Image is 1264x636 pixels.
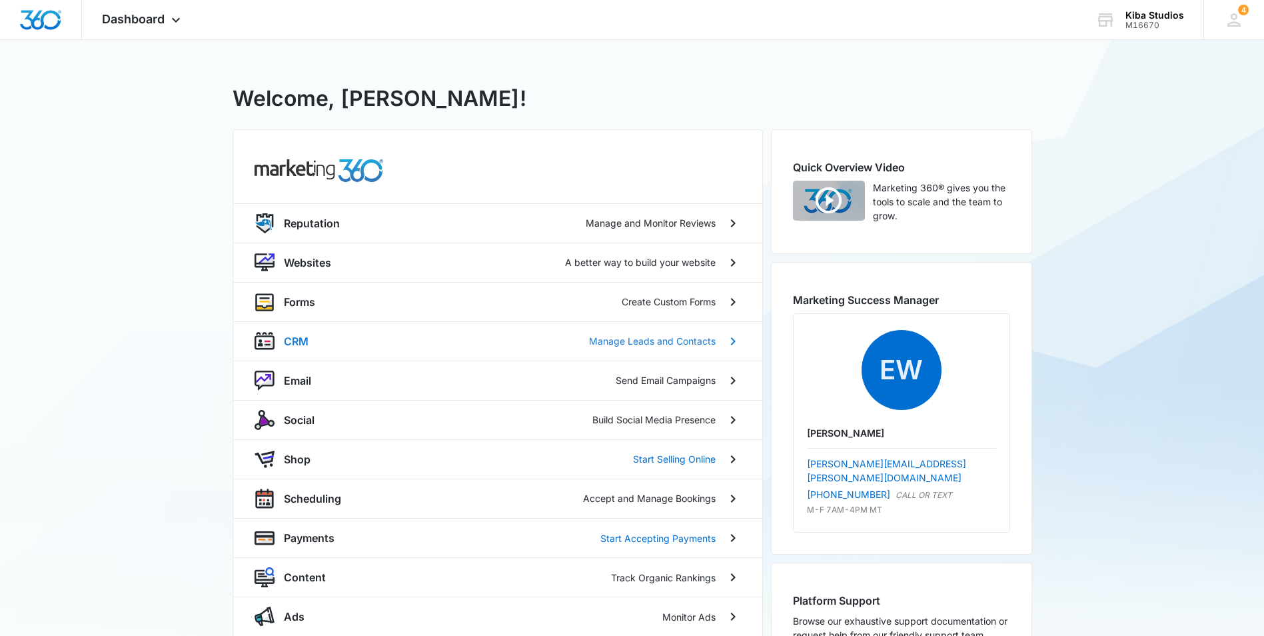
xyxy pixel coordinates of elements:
div: notifications count [1238,5,1249,15]
p: M-F 7AM-4PM MT [807,504,996,516]
img: payments [255,528,275,548]
a: adsAdsMonitor Ads [233,597,762,636]
p: Manage and Monitor Reviews [586,216,716,230]
a: nurtureEmailSend Email Campaigns [233,361,762,400]
p: Monitor Ads [662,610,716,624]
p: Manage Leads and Contacts [589,334,716,348]
p: Websites [284,255,331,271]
p: CALL OR TEXT [896,489,952,501]
img: social [255,410,275,430]
h2: Marketing Success Manager [793,292,1010,308]
p: Accept and Manage Bookings [583,491,716,505]
img: scheduling [255,489,275,509]
p: Scheduling [284,491,341,507]
p: Build Social Media Presence [592,413,716,427]
a: shopAppShopStart Selling Online [233,439,762,479]
p: Start Selling Online [633,452,716,466]
p: CRM [284,333,309,349]
img: Quick Overview Video [793,181,865,221]
h1: Welcome, [PERSON_NAME]! [233,83,526,115]
span: Dashboard [102,12,165,26]
a: formsFormsCreate Custom Forms [233,282,762,321]
div: account id [1125,21,1184,30]
a: [PHONE_NUMBER] [807,487,890,501]
p: Content [284,569,326,585]
img: common.products.marketing.title [255,159,384,182]
a: schedulingSchedulingAccept and Manage Bookings [233,479,762,519]
p: Email [284,373,311,389]
span: 4 [1238,5,1249,15]
span: EW [862,330,942,410]
p: Social [284,412,315,428]
p: A better way to build your website [565,255,716,269]
a: reputationReputationManage and Monitor Reviews [233,203,762,243]
p: Reputation [284,215,340,231]
img: website [255,253,275,273]
img: crm [255,331,275,351]
img: reputation [255,213,275,233]
img: nurture [255,371,275,391]
a: paymentsPaymentsStart Accepting Payments [233,518,762,557]
a: crmCRMManage Leads and Contacts [233,321,762,361]
p: Start Accepting Payments [600,531,716,545]
img: shopApp [255,449,275,469]
h2: Platform Support [793,593,1010,609]
p: Create Custom Forms [622,295,716,309]
img: forms [255,292,275,312]
p: Ads [284,609,305,625]
img: ads [255,607,275,627]
p: [PERSON_NAME] [807,426,996,440]
div: account name [1125,10,1184,21]
a: contentContentTrack Organic Rankings [233,557,762,597]
a: socialSocialBuild Social Media Presence [233,400,762,439]
img: content [255,567,275,587]
p: Track Organic Rankings [611,571,716,585]
a: websiteWebsitesA better way to build your website [233,243,762,282]
a: [PERSON_NAME][EMAIL_ADDRESS][PERSON_NAME][DOMAIN_NAME] [807,458,966,483]
p: Shop [284,451,311,467]
h2: Quick Overview Video [793,159,1010,175]
p: Send Email Campaigns [616,373,716,387]
p: Forms [284,294,315,310]
p: Marketing 360® gives you the tools to scale and the team to grow. [873,181,1010,223]
p: Payments [284,530,334,546]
